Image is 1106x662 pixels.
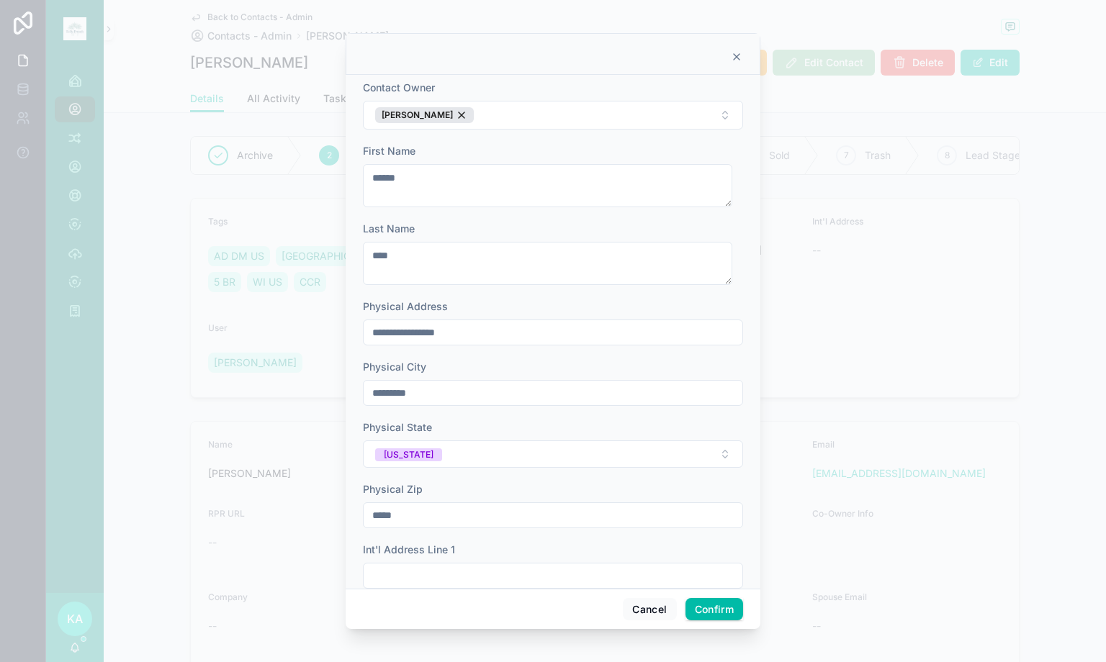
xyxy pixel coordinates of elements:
button: Select Button [363,101,743,130]
span: Physical Zip [363,483,423,495]
span: [PERSON_NAME] [382,109,453,121]
span: Physical State [363,421,432,433]
div: [US_STATE] [384,448,433,461]
span: Last Name [363,222,415,235]
button: Confirm [685,598,743,621]
button: Select Button [363,440,743,468]
span: Physical Address [363,300,448,312]
span: First Name [363,145,415,157]
button: Unselect 5 [375,107,474,123]
button: Cancel [623,598,676,621]
span: Physical City [363,361,426,373]
span: Contact Owner [363,81,435,94]
span: Int'l Address Line 1 [363,543,455,556]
